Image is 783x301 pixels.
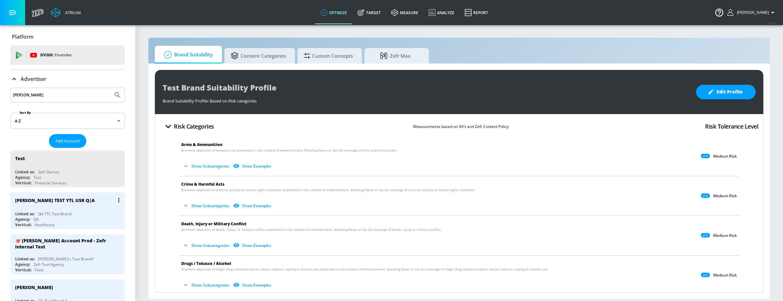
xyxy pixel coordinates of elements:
[181,200,232,211] button: Show Subcategories
[51,8,81,17] a: Atrium
[40,52,71,59] p: DV360:
[352,1,386,24] a: Target
[713,273,737,278] p: Medium Risk
[10,192,125,229] div: [PERSON_NAME] TEST YTL USR Q|ALinked as:QA YTL Test BrandAgency:QAVertical:Healthcare
[174,122,214,131] h4: Risk Categories
[110,88,125,102] button: Submit Search
[38,211,71,217] div: QA YTL Test Brand
[10,234,125,274] div: 🐙 [PERSON_NAME] Account Prod - Zefr Internal TestLinked as:[PERSON_NAME]'s Test Brand1Agency:Zefr...
[232,161,274,171] button: Show Examples
[15,175,30,180] div: Agency:
[459,1,493,24] a: Report
[33,262,64,267] div: Zefr Test Agency
[304,48,353,63] span: Custom Concepts
[181,161,232,171] button: Show Subcategories
[181,142,222,147] span: Arms & Ammunition
[727,9,777,16] button: [PERSON_NAME]
[13,91,110,99] input: Search by name
[713,154,737,159] p: Medium Risk
[231,48,286,63] span: Content Categories
[15,180,32,186] div: Vertical:
[10,150,125,187] div: TestLinked as:Zefr DemosAgency:TestVertical:Financial Services
[10,45,125,65] div: DV360: Youtube
[12,33,33,40] p: Platform
[55,137,80,145] span: Add Account
[15,169,35,175] div: Linked as:
[15,267,32,273] div: Vertical:
[160,119,217,134] button: Risk Categories
[33,175,41,180] div: Test
[734,10,769,15] span: login as: stefan.butura@zefr.com
[15,262,30,267] div: Agency:
[38,169,59,175] div: Zefr Demos
[181,188,476,192] span: Dramatic depiction of criminal activity or human rights violations presented in the context of en...
[315,1,352,24] a: optimize
[232,200,274,211] button: Show Examples
[709,88,743,96] span: Edit Profile
[232,280,274,290] button: Show Examples
[710,3,728,21] button: Open Resource Center
[54,52,71,58] p: Youtube
[161,47,213,63] span: Brand Suitability
[371,48,420,63] span: Zefr Max
[15,197,95,203] div: [PERSON_NAME] TEST YTL USR Q|A
[10,113,125,129] div: A-Z
[181,181,224,187] span: Crime & Harmful Acts
[15,217,30,222] div: Agency:
[232,240,274,251] button: Show Examples
[768,21,777,25] span: v 4.25.4
[181,148,397,153] span: Dramatic depiction of weapons use presented in the context of entertainment. Breaking News or Op–...
[10,28,125,46] div: Platform
[33,217,39,222] div: QA
[181,267,548,272] span: Dramatic depiction of illegal drug use/prescription abuse, tobacco, vaping or alcohol use present...
[35,222,55,228] div: Healthcare
[49,134,86,148] button: Add Account
[163,95,690,104] div: Brand Suitability Profile: Based on Risk categories
[35,180,67,186] div: Financial Services
[705,122,758,131] h4: Risk Tolerance Level
[181,280,232,290] button: Show Subcategories
[181,261,231,266] span: Drugs / Tobacco / Alcohol
[713,233,737,238] p: Medium Risk
[15,238,114,250] div: 🐙 [PERSON_NAME] Account Prod - Zefr Internal Test
[423,1,459,24] a: Analyze
[21,75,46,83] p: Advertiser
[15,155,25,161] div: Test
[15,211,35,217] div: Linked as:
[18,111,32,115] label: Sort By
[15,256,35,262] div: Linked as:
[413,123,509,130] p: Measurements based on 4A’s and Zefr Content Policy
[696,85,756,99] button: Edit Profile
[15,284,53,290] div: [PERSON_NAME]
[181,240,232,251] button: Show Subcategories
[38,256,94,262] div: [PERSON_NAME]'s Test Brand1
[35,267,43,273] div: Food
[713,193,737,199] p: Medium Risk
[62,10,81,15] div: Atrium
[181,221,247,227] span: Death, Injury or Military Conflict
[386,1,423,24] a: measure
[15,222,32,228] div: Vertical:
[181,227,442,232] span: Dramatic depiction of death, injury, or military conflict presented in the context of entertainme...
[10,70,125,88] div: Advertiser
